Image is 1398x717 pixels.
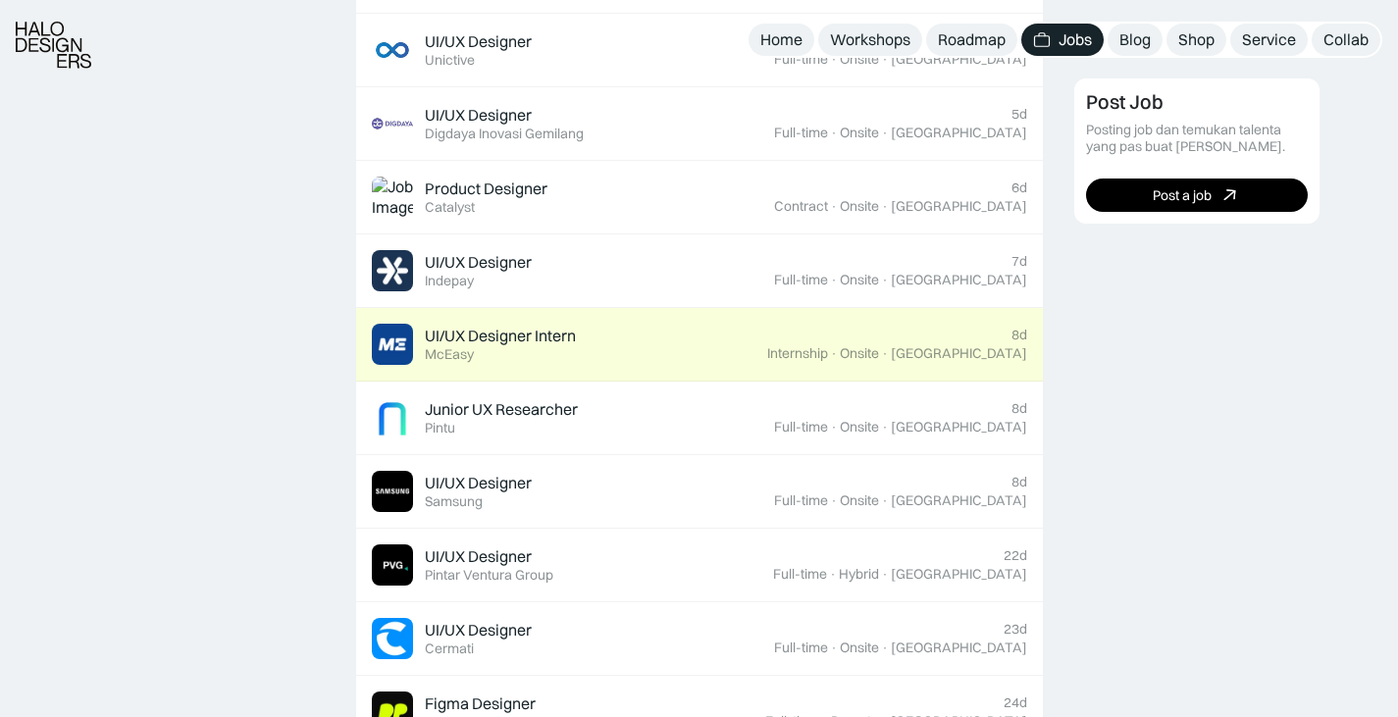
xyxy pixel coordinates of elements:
[1086,179,1308,212] a: Post a job
[372,544,413,586] img: Job Image
[425,326,576,346] div: UI/UX Designer Intern
[425,640,474,657] div: Cermati
[356,161,1043,234] a: Job ImageProduct DesignerCatalyst6dContract·Onsite·[GEOGRAPHIC_DATA]
[425,493,483,510] div: Samsung
[881,640,889,656] div: ·
[830,419,838,435] div: ·
[881,198,889,215] div: ·
[891,640,1027,656] div: [GEOGRAPHIC_DATA]
[372,471,413,512] img: Job Image
[881,345,889,362] div: ·
[372,103,413,144] img: Job Image
[1312,24,1380,56] a: Collab
[1004,547,1027,564] div: 22d
[881,51,889,68] div: ·
[881,272,889,288] div: ·
[356,308,1043,382] a: Job ImageUI/UX Designer InternMcEasy8dInternship·Onsite·[GEOGRAPHIC_DATA]
[840,125,879,141] div: Onsite
[425,693,536,714] div: Figma Designer
[356,382,1043,455] a: Job ImageJunior UX ResearcherPintu8dFull-time·Onsite·[GEOGRAPHIC_DATA]
[356,455,1043,529] a: Job ImageUI/UX DesignerSamsung8dFull-time·Onsite·[GEOGRAPHIC_DATA]
[891,51,1027,68] div: [GEOGRAPHIC_DATA]
[356,234,1043,308] a: Job ImageUI/UX DesignerIndepay7dFull-time·Onsite·[GEOGRAPHIC_DATA]
[372,177,413,218] img: Job Image
[818,24,922,56] a: Workshops
[774,419,828,435] div: Full-time
[356,529,1043,602] a: Job ImageUI/UX DesignerPintar Ventura Group22dFull-time·Hybrid·[GEOGRAPHIC_DATA]
[830,125,838,141] div: ·
[1323,29,1369,50] div: Collab
[425,346,474,363] div: McEasy
[425,399,578,420] div: Junior UX Researcher
[774,51,828,68] div: Full-time
[372,250,413,291] img: Job Image
[830,198,838,215] div: ·
[840,51,879,68] div: Onsite
[840,492,879,509] div: Onsite
[1153,186,1212,203] div: Post a job
[840,198,879,215] div: Onsite
[840,640,879,656] div: Onsite
[891,345,1027,362] div: [GEOGRAPHIC_DATA]
[774,492,828,509] div: Full-time
[830,29,910,50] div: Workshops
[425,252,532,273] div: UI/UX Designer
[425,31,532,52] div: UI/UX Designer
[372,29,413,71] img: Job Image
[356,602,1043,676] a: Job ImageUI/UX DesignerCermati23dFull-time·Onsite·[GEOGRAPHIC_DATA]
[830,492,838,509] div: ·
[356,14,1043,87] a: Job ImageUI/UX DesignerUnictive4dFull-time·Onsite·[GEOGRAPHIC_DATA]
[425,199,475,216] div: Catalyst
[1004,694,1027,711] div: 24d
[1086,122,1308,155] div: Posting job dan temukan talenta yang pas buat [PERSON_NAME].
[774,272,828,288] div: Full-time
[829,566,837,583] div: ·
[425,546,532,567] div: UI/UX Designer
[1166,24,1226,56] a: Shop
[372,324,413,365] img: Job Image
[1119,29,1151,50] div: Blog
[1230,24,1308,56] a: Service
[425,473,532,493] div: UI/UX Designer
[774,125,828,141] div: Full-time
[830,345,838,362] div: ·
[767,345,828,362] div: Internship
[891,125,1027,141] div: [GEOGRAPHIC_DATA]
[891,198,1027,215] div: [GEOGRAPHIC_DATA]
[1178,29,1215,50] div: Shop
[425,179,547,199] div: Product Designer
[1011,106,1027,123] div: 5d
[891,419,1027,435] div: [GEOGRAPHIC_DATA]
[1059,29,1092,50] div: Jobs
[926,24,1017,56] a: Roadmap
[425,420,455,436] div: Pintu
[881,419,889,435] div: ·
[840,345,879,362] div: Onsite
[1004,621,1027,638] div: 23d
[425,105,532,126] div: UI/UX Designer
[1011,253,1027,270] div: 7d
[1011,179,1027,196] div: 6d
[425,126,584,142] div: Digdaya Inovasi Gemilang
[425,52,475,69] div: Unictive
[830,51,838,68] div: ·
[1086,90,1164,114] div: Post Job
[881,566,889,583] div: ·
[774,198,828,215] div: Contract
[830,640,838,656] div: ·
[425,273,474,289] div: Indepay
[1242,29,1296,50] div: Service
[760,29,803,50] div: Home
[938,29,1006,50] div: Roadmap
[1021,24,1104,56] a: Jobs
[749,24,814,56] a: Home
[1011,400,1027,417] div: 8d
[372,618,413,659] img: Job Image
[840,419,879,435] div: Onsite
[881,492,889,509] div: ·
[372,397,413,438] img: Job Image
[891,272,1027,288] div: [GEOGRAPHIC_DATA]
[840,272,879,288] div: Onsite
[830,272,838,288] div: ·
[891,566,1027,583] div: [GEOGRAPHIC_DATA]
